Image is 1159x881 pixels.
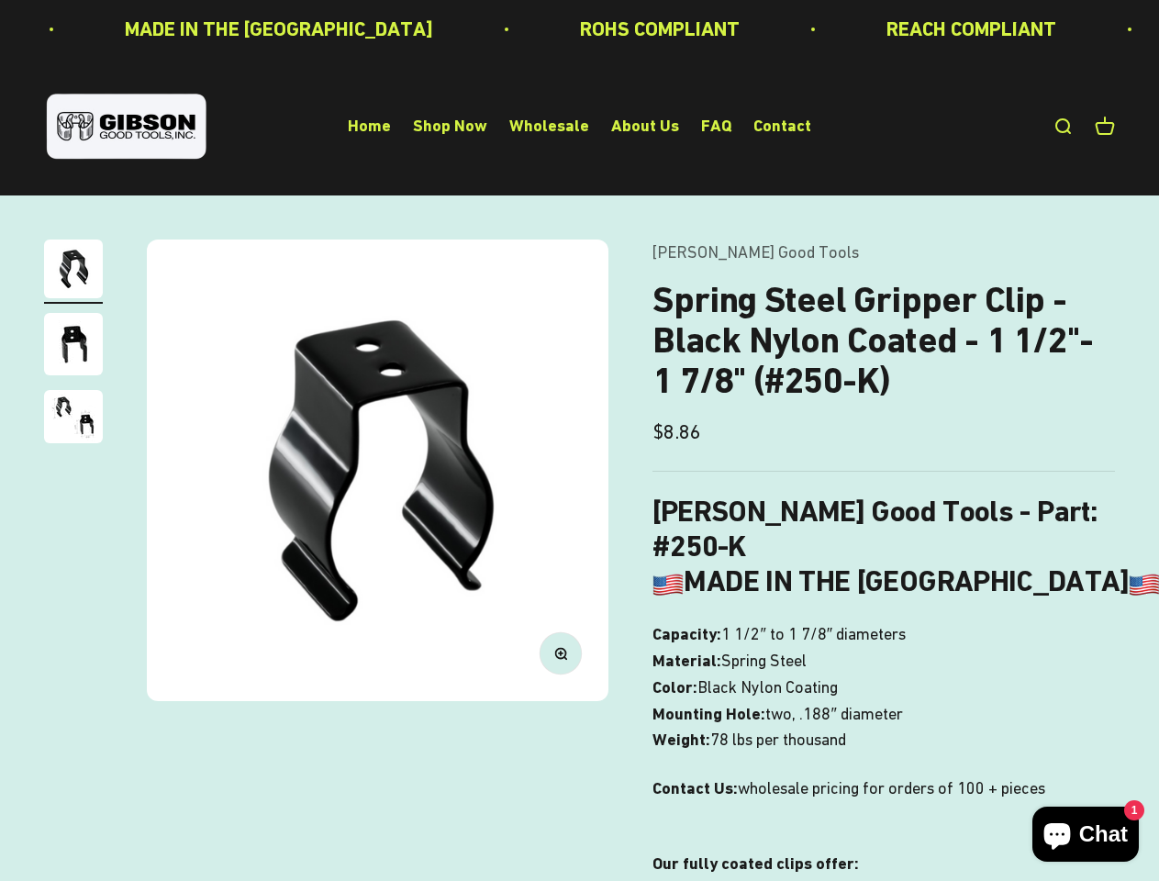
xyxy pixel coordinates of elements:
[721,648,807,675] span: Spring Steel
[1027,807,1144,866] inbox-online-store-chat: Shopify online store chat
[122,13,430,45] p: MADE IN THE [GEOGRAPHIC_DATA]
[652,280,1115,401] h1: Spring Steel Gripper Clip - Black Nylon Coated - 1 1/2"- 1 7/8" (#250-K)
[652,853,859,873] strong: Our fully coated clips offer:
[652,563,1159,598] b: MADE IN THE [GEOGRAPHIC_DATA]
[753,117,811,136] a: Contact
[577,13,737,45] p: ROHS COMPLIANT
[652,677,697,697] b: Color:
[884,13,1053,45] p: REACH COMPLIANT
[44,390,103,449] button: Go to item 3
[509,117,589,136] a: Wholesale
[652,242,859,262] a: [PERSON_NAME] Good Tools
[701,117,731,136] a: FAQ
[44,313,103,375] img: close up of a spring steel gripper clip, tool clip, durable, secure holding, Excellent corrosion ...
[652,730,710,749] b: Weight:
[147,240,608,701] img: Gripper clip, made & shipped from the USA!
[652,624,721,643] b: Capacity:
[652,704,765,723] b: Mounting Hole:
[44,313,103,381] button: Go to item 2
[652,416,701,448] sale-price: $8.86
[44,240,103,304] button: Go to item 1
[652,775,1115,829] p: wholesale pricing for orders of 100 + pieces
[721,621,906,648] span: 1 1/2″ to 1 7/8″ diameters
[652,651,721,670] b: Material:
[413,117,487,136] a: Shop Now
[348,117,391,136] a: Home
[765,701,902,728] span: two, .188″ diameter
[652,778,738,797] strong: Contact Us:
[652,494,1098,563] b: [PERSON_NAME] Good Tools - Part: #250-K
[44,390,103,443] img: close up of a spring steel gripper clip, tool clip, durable, secure holding, Excellent corrosion ...
[710,727,846,753] span: 78 lbs per thousand
[697,675,838,701] span: Black Nylon Coating
[611,117,679,136] a: About Us
[44,240,103,298] img: Gripper clip, made & shipped from the USA!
